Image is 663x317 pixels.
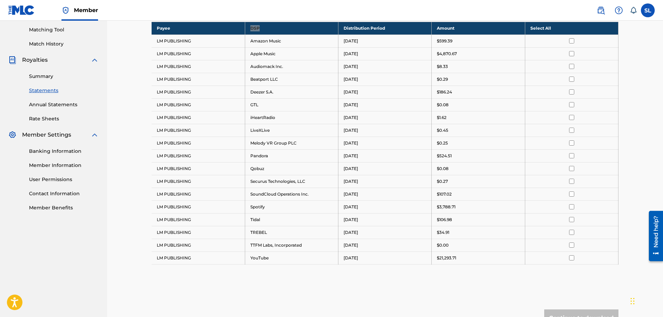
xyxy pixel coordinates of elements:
[245,213,338,226] td: Tidal
[152,86,245,98] td: LM PUBLISHING
[245,251,338,264] td: YouTube
[432,22,525,34] th: Amount
[22,131,71,139] span: Member Settings
[152,124,245,137] td: LM PUBLISHING
[437,115,446,121] p: $1.62
[245,149,338,162] td: Pandora
[152,98,245,111] td: LM PUBLISHING
[245,188,338,200] td: SoundCloud Operations Inc.
[245,111,338,124] td: iHeartRadio
[437,76,448,82] p: $0.29
[338,60,432,73] td: [DATE]
[90,131,99,139] img: expand
[29,73,99,80] a: Summary
[152,47,245,60] td: LM PUBLISHING
[338,73,432,86] td: [DATE]
[437,242,449,248] p: $0.00
[152,188,245,200] td: LM PUBLISHING
[152,162,245,175] td: LM PUBLISHING
[338,137,432,149] td: [DATE]
[152,239,245,251] td: LM PUBLISHING
[245,175,338,188] td: Securus Technologies, LLC
[245,200,338,213] td: Spotify
[437,127,448,133] p: $0.45
[8,56,17,64] img: Royalties
[152,60,245,73] td: LM PUBLISHING
[437,229,449,236] p: $34.91
[437,255,456,261] p: $21,293.71
[644,208,663,265] iframe: Resource Center
[245,239,338,251] td: TTFM Labs, Incorporated
[152,251,245,264] td: LM PUBLISHING
[641,3,655,17] div: User Menu
[8,131,17,139] img: Member Settings
[29,204,99,211] a: Member Benefits
[338,226,432,239] td: [DATE]
[338,86,432,98] td: [DATE]
[338,98,432,111] td: [DATE]
[594,3,608,17] a: Public Search
[29,148,99,155] a: Banking Information
[152,73,245,86] td: LM PUBLISHING
[437,102,449,108] p: $0.08
[245,73,338,86] td: Beatport LLC
[29,101,99,108] a: Annual Statements
[338,213,432,226] td: [DATE]
[437,204,455,210] p: $3,788.71
[245,162,338,175] td: Qobuz
[245,34,338,47] td: Amazon Music
[437,63,448,70] p: $8.33
[152,175,245,188] td: LM PUBLISHING
[245,124,338,137] td: LiveXLive
[338,188,432,200] td: [DATE]
[630,7,637,14] div: Notifications
[338,149,432,162] td: [DATE]
[628,284,663,317] div: Widget de chat
[152,137,245,149] td: LM PUBLISHING
[437,89,452,95] p: $186.24
[245,22,338,34] th: DSP
[29,40,99,48] a: Match History
[437,38,452,44] p: $599.39
[29,190,99,197] a: Contact Information
[338,162,432,175] td: [DATE]
[29,87,99,94] a: Statements
[29,26,99,33] a: Matching Tool
[152,111,245,124] td: LM PUBLISHING
[437,153,452,159] p: $524.51
[628,284,663,317] iframe: Chat Widget
[338,22,432,34] th: Distribution Period
[245,86,338,98] td: Deezer S.A.
[245,47,338,60] td: Apple Music
[29,162,99,169] a: Member Information
[338,200,432,213] td: [DATE]
[245,226,338,239] td: TREBEL
[90,56,99,64] img: expand
[597,6,605,14] img: search
[152,213,245,226] td: LM PUBLISHING
[61,6,70,14] img: Top Rightsholder
[615,6,623,14] img: help
[338,251,432,264] td: [DATE]
[152,149,245,162] td: LM PUBLISHING
[631,291,635,311] div: Arrastrar
[8,5,35,15] img: MLC Logo
[437,51,457,57] p: $4,870.67
[437,140,448,146] p: $0.25
[29,176,99,183] a: User Permissions
[245,98,338,111] td: GTL
[152,226,245,239] td: LM PUBLISHING
[74,6,98,14] span: Member
[338,34,432,47] td: [DATE]
[152,22,245,34] th: Payee
[338,47,432,60] td: [DATE]
[612,3,626,17] div: Help
[152,200,245,213] td: LM PUBLISHING
[437,191,452,197] p: $107.02
[437,217,452,223] p: $106.98
[338,124,432,137] td: [DATE]
[437,166,449,172] p: $0.08
[22,56,48,64] span: Royalties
